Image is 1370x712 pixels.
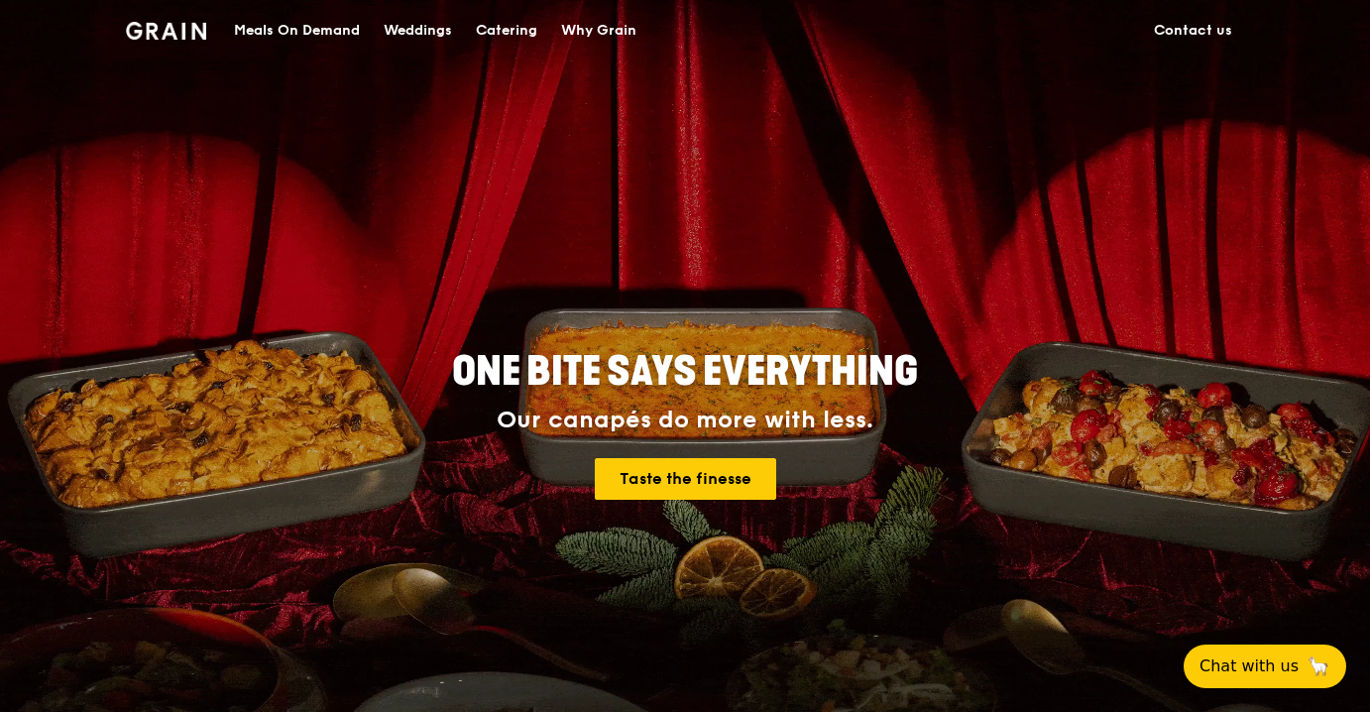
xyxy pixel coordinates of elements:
[595,458,776,500] a: Taste the finesse
[549,1,648,60] a: Why Grain
[1142,1,1244,60] a: Contact us
[1307,654,1330,678] span: 🦙
[1199,654,1299,678] span: Chat with us
[464,1,549,60] a: Catering
[372,1,464,60] a: Weddings
[234,1,360,60] div: Meals On Demand
[384,1,452,60] div: Weddings
[328,407,1042,434] div: Our canapés do more with less.
[126,22,206,40] img: Grain
[561,1,636,60] div: Why Grain
[476,1,537,60] div: Catering
[452,348,918,396] span: ONE BITE SAYS EVERYTHING
[1184,645,1346,688] button: Chat with us🦙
